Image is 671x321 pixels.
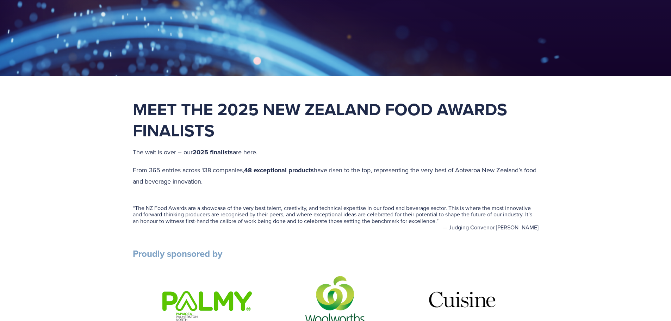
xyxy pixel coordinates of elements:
[133,224,539,230] figcaption: — Judging Convenor [PERSON_NAME]
[193,148,233,157] strong: 2025 finalists
[244,166,314,175] strong: 48 exceptional products
[133,147,539,158] p: The wait is over – our are here.
[133,165,539,187] p: From 365 entries across 138 companies, have risen to the top, representing the very best of Aotea...
[133,205,539,224] blockquote: The NZ Food Awards are a showcase of the very best talent, creativity, and technical expertise in...
[133,204,135,212] span: “
[436,217,439,225] span: ”
[133,247,222,260] strong: Proudly sponsored by
[133,97,511,143] strong: Meet the 2025 New Zealand Food Awards Finalists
